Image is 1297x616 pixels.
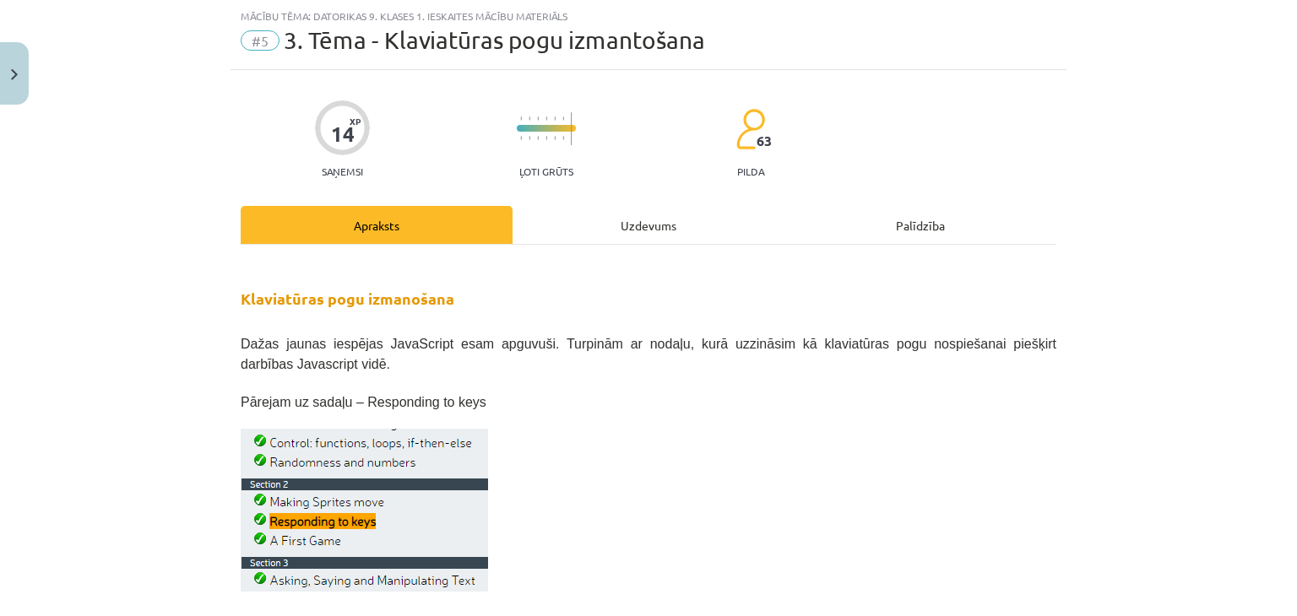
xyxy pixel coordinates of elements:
div: Uzdevums [513,206,784,244]
img: icon-short-line-57e1e144782c952c97e751825c79c345078a6d821885a25fce030b3d8c18986b.svg [562,136,564,140]
strong: Klaviatūras pogu izmanošana [241,289,454,308]
span: Dažas jaunas iespējas JavaScript esam apguvuši. Turpinām ar nodaļu, kurā uzzināsim kā klaviatūras... [241,337,1056,371]
div: Mācību tēma: Datorikas 9. klases 1. ieskaites mācību materiāls [241,10,1056,22]
span: XP [350,116,361,126]
img: icon-short-line-57e1e144782c952c97e751825c79c345078a6d821885a25fce030b3d8c18986b.svg [554,116,556,121]
p: pilda [737,165,764,177]
span: #5 [241,30,279,51]
img: icon-short-line-57e1e144782c952c97e751825c79c345078a6d821885a25fce030b3d8c18986b.svg [537,136,539,140]
img: icon-close-lesson-0947bae3869378f0d4975bcd49f059093ad1ed9edebbc8119c70593378902aed.svg [11,69,18,80]
img: students-c634bb4e5e11cddfef0936a35e636f08e4e9abd3cc4e673bd6f9a4125e45ecb1.svg [735,108,765,150]
img: icon-short-line-57e1e144782c952c97e751825c79c345078a6d821885a25fce030b3d8c18986b.svg [520,116,522,121]
div: Apraksts [241,206,513,244]
img: icon-short-line-57e1e144782c952c97e751825c79c345078a6d821885a25fce030b3d8c18986b.svg [529,136,530,140]
img: icon-long-line-d9ea69661e0d244f92f715978eff75569469978d946b2353a9bb055b3ed8787d.svg [571,112,573,145]
img: icon-short-line-57e1e144782c952c97e751825c79c345078a6d821885a25fce030b3d8c18986b.svg [520,136,522,140]
img: icon-short-line-57e1e144782c952c97e751825c79c345078a6d821885a25fce030b3d8c18986b.svg [529,116,530,121]
img: icon-short-line-57e1e144782c952c97e751825c79c345078a6d821885a25fce030b3d8c18986b.svg [562,116,564,121]
img: icon-short-line-57e1e144782c952c97e751825c79c345078a6d821885a25fce030b3d8c18986b.svg [537,116,539,121]
div: 14 [331,122,355,146]
div: Palīdzība [784,206,1056,244]
span: 63 [757,133,772,149]
img: icon-short-line-57e1e144782c952c97e751825c79c345078a6d821885a25fce030b3d8c18986b.svg [554,136,556,140]
p: Saņemsi [315,165,370,177]
img: icon-short-line-57e1e144782c952c97e751825c79c345078a6d821885a25fce030b3d8c18986b.svg [545,116,547,121]
img: Attēls, kurā ir teksts, ekrānuzņēmums, fonts, cipars Apraksts ģenerēts automātiski [241,429,488,592]
p: Ļoti grūts [519,165,573,177]
span: 3. Tēma - Klaviatūras pogu izmantošana [284,26,705,54]
img: icon-short-line-57e1e144782c952c97e751825c79c345078a6d821885a25fce030b3d8c18986b.svg [545,136,547,140]
span: Pārejam uz sadaļu – Responding to keys [241,395,486,409]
